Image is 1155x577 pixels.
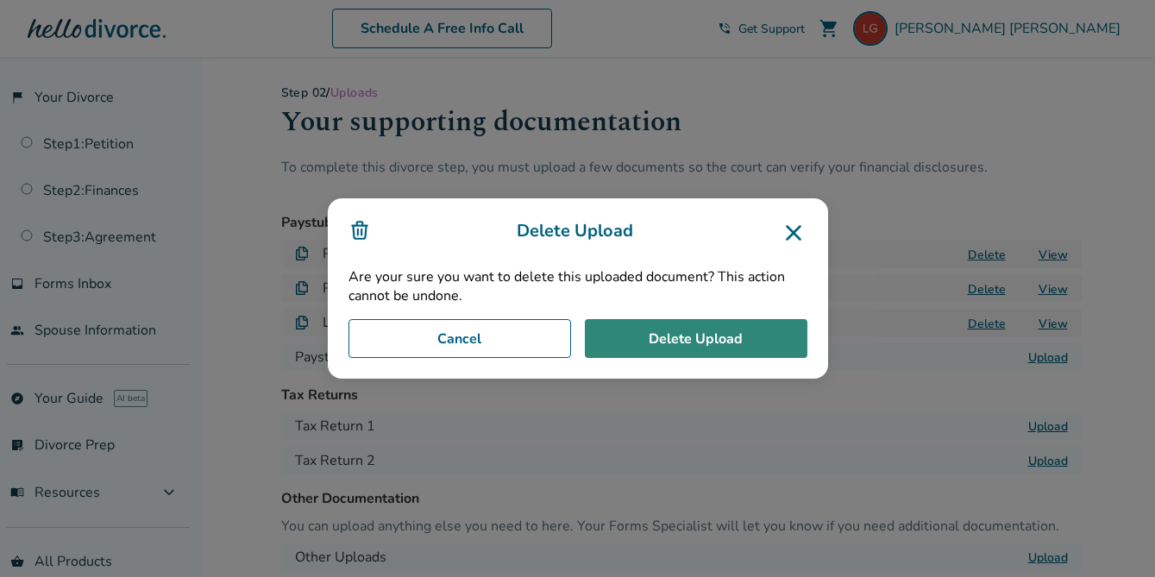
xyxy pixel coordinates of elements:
[348,319,571,359] button: Cancel
[585,319,807,359] button: Delete Upload
[348,267,807,305] p: Are your sure you want to delete this uploaded document? This action cannot be undone.
[1069,494,1155,577] iframe: Chat Widget
[348,219,371,241] img: icon
[348,219,807,247] h3: Delete Upload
